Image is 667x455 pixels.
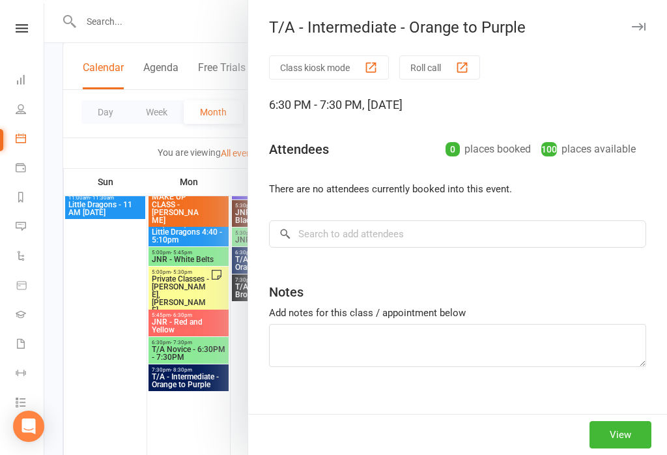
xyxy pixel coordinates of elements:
a: Product Sales [16,272,45,301]
div: places booked [446,140,531,158]
div: Attendees [269,140,329,158]
div: Add notes for this class / appointment below [269,305,646,321]
li: There are no attendees currently booked into this event. [269,181,646,197]
div: places available [541,140,636,158]
button: Roll call [399,55,480,80]
a: Reports [16,184,45,213]
input: Search to add attendees [269,220,646,248]
a: Payments [16,154,45,184]
div: 100 [541,142,557,156]
div: Open Intercom Messenger [13,411,44,442]
button: View [589,421,651,448]
div: T/A - Intermediate - Orange to Purple [248,18,667,37]
a: People [16,96,45,125]
div: 6:30 PM - 7:30 PM, [DATE] [269,96,646,114]
a: Calendar [16,125,45,154]
button: Class kiosk mode [269,55,389,80]
div: 0 [446,142,460,156]
a: Dashboard [16,66,45,96]
div: Notes [269,283,304,301]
